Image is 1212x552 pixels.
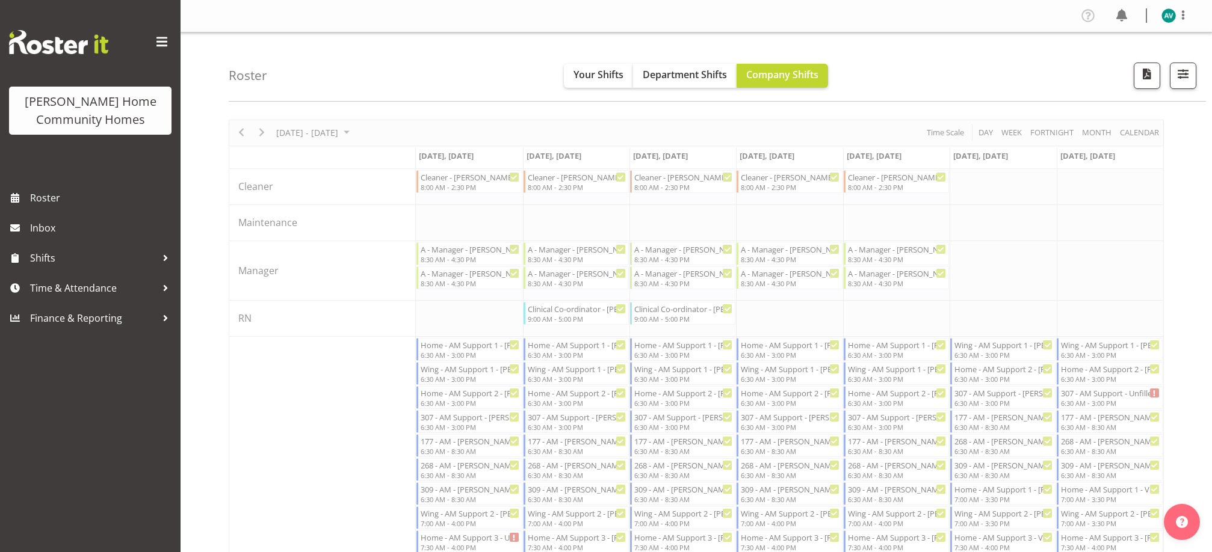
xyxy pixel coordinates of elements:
span: Time & Attendance [30,279,156,297]
div: [PERSON_NAME] Home Community Homes [21,93,159,129]
button: Department Shifts [633,64,737,88]
img: asiasiga-vili8528.jpg [1161,8,1176,23]
span: Your Shifts [574,68,623,81]
button: Your Shifts [564,64,633,88]
h4: Roster [229,69,267,82]
span: Finance & Reporting [30,309,156,327]
img: help-xxl-2.png [1176,516,1188,528]
span: Roster [30,189,175,207]
span: Department Shifts [643,68,727,81]
span: Inbox [30,219,175,237]
button: Filter Shifts [1170,63,1196,89]
span: Shifts [30,249,156,267]
button: Company Shifts [737,64,828,88]
button: Download a PDF of the roster according to the set date range. [1134,63,1160,89]
img: Rosterit website logo [9,30,108,54]
span: Company Shifts [746,68,818,81]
